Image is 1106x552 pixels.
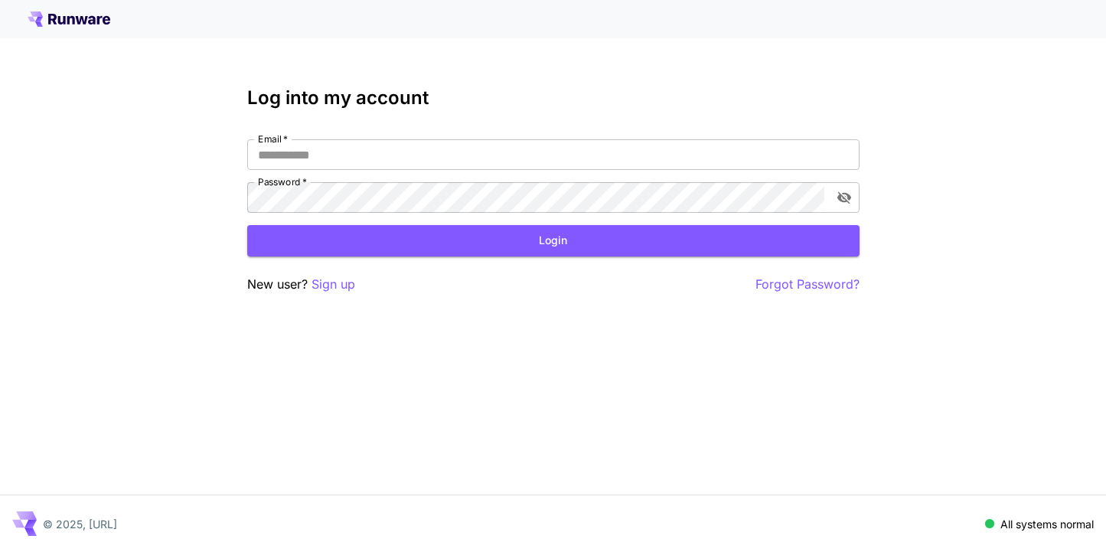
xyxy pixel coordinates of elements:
[312,275,355,294] button: Sign up
[43,516,117,532] p: © 2025, [URL]
[247,225,860,256] button: Login
[247,275,355,294] p: New user?
[1000,516,1094,532] p: All systems normal
[755,275,860,294] button: Forgot Password?
[247,87,860,109] h3: Log into my account
[258,132,288,145] label: Email
[830,184,858,211] button: toggle password visibility
[258,175,307,188] label: Password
